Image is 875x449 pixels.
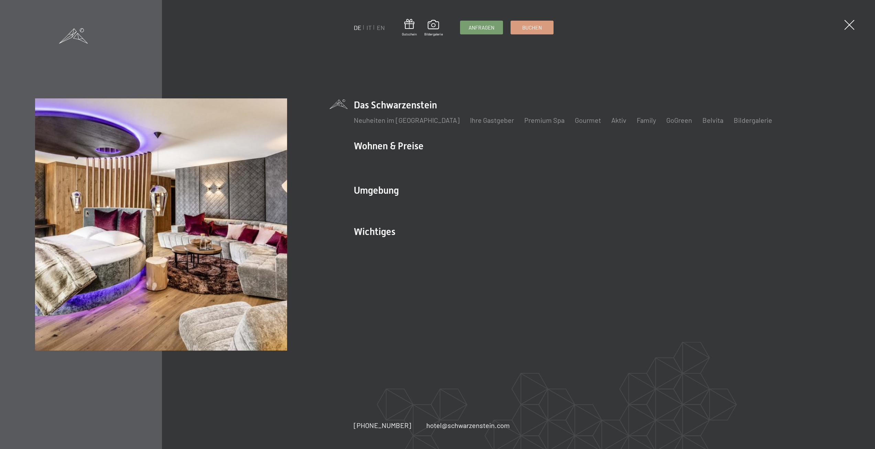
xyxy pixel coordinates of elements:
img: Wellnesshotel Südtirol SCHWARZENSTEIN - Wellnessurlaub in den Alpen, Wandern und Wellness [35,98,287,351]
span: Buchen [522,24,542,31]
a: Buchen [511,21,553,34]
a: Ihre Gastgeber [470,116,514,124]
span: Anfragen [469,24,494,31]
a: [PHONE_NUMBER] [354,420,411,430]
a: Family [637,116,656,124]
a: EN [377,24,385,31]
a: Belvita [702,116,723,124]
a: Gutschein [402,19,417,36]
span: [PHONE_NUMBER] [354,421,411,429]
a: hotel@schwarzenstein.com [426,420,510,430]
a: Premium Spa [524,116,565,124]
a: IT [367,24,372,31]
span: Bildergalerie [424,32,443,36]
a: GoGreen [666,116,692,124]
a: Anfragen [460,21,503,34]
a: Aktiv [611,116,626,124]
a: Bildergalerie [424,20,443,36]
a: Bildergalerie [734,116,772,124]
a: Gourmet [575,116,601,124]
a: Neuheiten im [GEOGRAPHIC_DATA] [354,116,460,124]
a: DE [354,24,361,31]
span: Gutschein [402,32,417,36]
